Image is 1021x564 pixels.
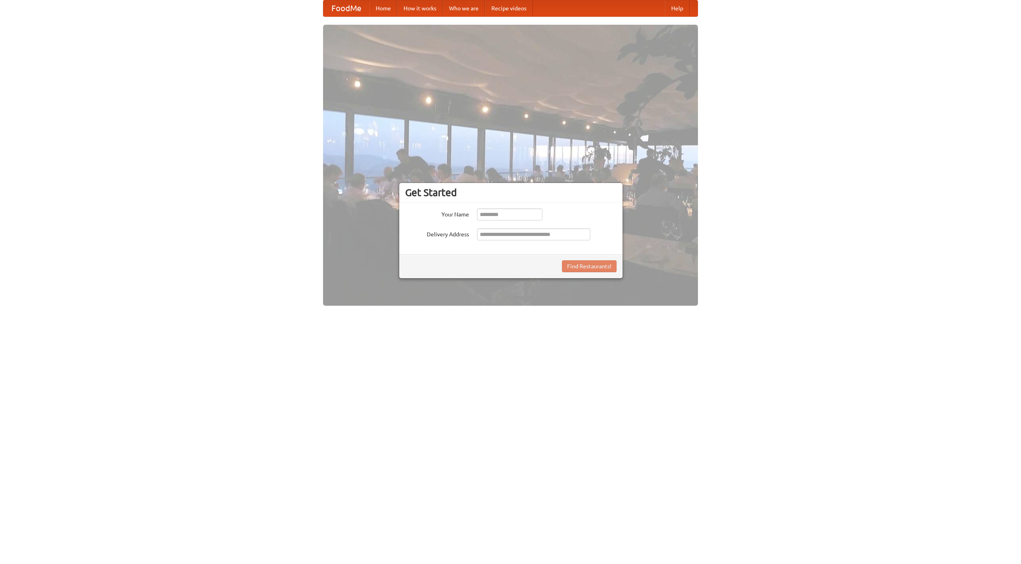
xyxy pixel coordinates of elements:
a: Recipe videos [485,0,533,16]
h3: Get Started [405,187,617,198]
button: Find Restaurants! [562,260,617,272]
a: Who we are [443,0,485,16]
label: Delivery Address [405,228,469,238]
a: Help [665,0,690,16]
label: Your Name [405,208,469,218]
a: FoodMe [323,0,369,16]
a: Home [369,0,397,16]
a: How it works [397,0,443,16]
